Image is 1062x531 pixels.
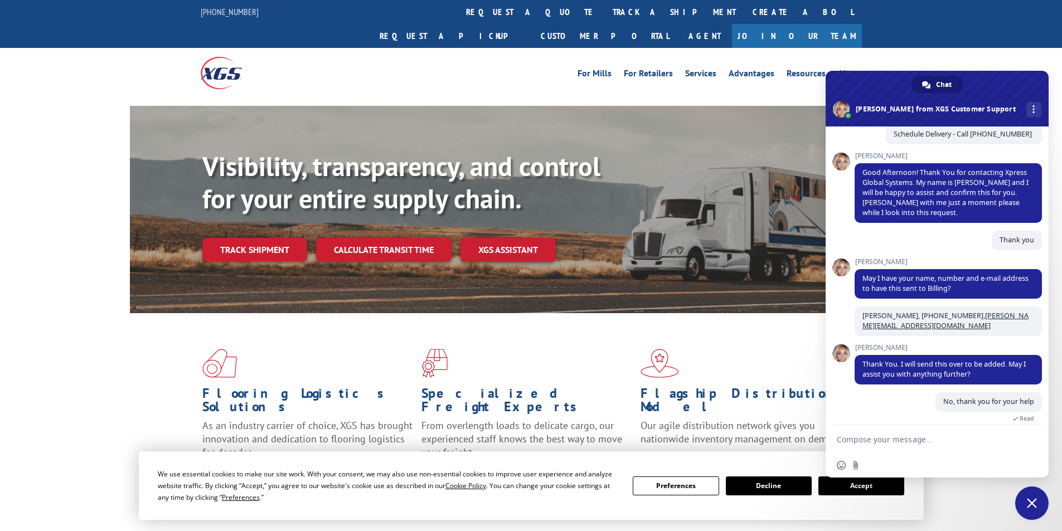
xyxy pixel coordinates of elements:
[855,258,1042,266] span: [PERSON_NAME]
[677,24,732,48] a: Agent
[641,349,679,378] img: xgs-icon-flagship-distribution-model-red
[202,387,413,419] h1: Flooring Logistics Solutions
[862,274,1029,293] span: May I have your name, number and e-mail address to have this sent to Billing?
[624,69,673,81] a: For Retailers
[139,451,924,520] div: Cookie Consent Prompt
[202,149,600,216] b: Visibility, transparency, and control for your entire supply chain.
[1026,102,1041,117] div: More channels
[862,359,1026,379] span: Thank You. I will send this over to be added. May I assist you with anything further?
[202,419,413,459] span: As an industry carrier of choice, XGS has brought innovation and dedication to flooring logistics...
[862,311,1029,330] span: [PERSON_NAME], [PHONE_NUMBER],
[837,435,1013,445] textarea: Compose your message...
[851,461,860,470] span: Send a file
[685,69,716,81] a: Services
[222,493,260,502] span: Preferences
[641,419,846,445] span: Our agile distribution network gives you nationwide inventory management on demand.
[202,238,307,261] a: Track shipment
[1000,235,1034,245] span: Thank you
[729,69,774,81] a: Advantages
[936,76,952,93] span: Chat
[855,344,1042,352] span: [PERSON_NAME]
[862,168,1029,217] span: Good Afternoon! Thank You for contacting Xpress Global Systems. My name is [PERSON_NAME] and I wi...
[421,349,448,378] img: xgs-icon-focused-on-flooring-red
[726,476,812,495] button: Decline
[818,476,904,495] button: Accept
[855,152,1042,160] span: [PERSON_NAME]
[578,69,612,81] a: For Mills
[371,24,532,48] a: Request a pickup
[838,69,862,81] a: About
[943,397,1034,406] span: No, thank you for your help
[732,24,862,48] a: Join Our Team
[1020,415,1034,422] span: Read
[201,6,259,17] a: [PHONE_NUMBER]
[532,24,677,48] a: Customer Portal
[862,311,1029,330] a: [PERSON_NAME][EMAIL_ADDRESS][DOMAIN_NAME]
[633,476,719,495] button: Preferences
[421,419,632,469] p: From overlength loads to delicate cargo, our experienced staff knows the best way to move your fr...
[316,238,452,262] a: Calculate transit time
[837,461,846,470] span: Insert an emoji
[158,468,619,503] div: We use essential cookies to make our site work. With your consent, we may also use non-essential ...
[460,238,556,262] a: XGS ASSISTANT
[421,387,632,419] h1: Specialized Freight Experts
[445,481,486,490] span: Cookie Policy
[202,349,237,378] img: xgs-icon-total-supply-chain-intelligence-red
[912,76,963,93] div: Chat
[641,387,851,419] h1: Flagship Distribution Model
[787,69,826,81] a: Resources
[1015,486,1049,520] div: Close chat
